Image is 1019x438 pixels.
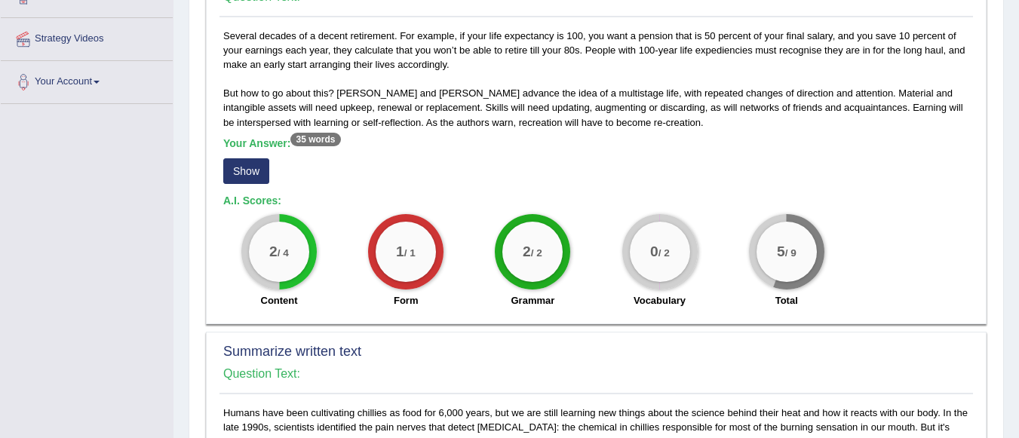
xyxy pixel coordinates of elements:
big: 0 [650,244,658,260]
small: / 4 [278,247,289,259]
div: Several decades of a decent retirement. For example, if your life expectancy is 100, you want a p... [219,29,973,316]
button: Show [223,158,269,184]
b: Your Answer: [223,137,341,149]
big: 2 [269,244,278,260]
sup: 35 words [290,133,340,146]
big: 1 [396,244,404,260]
small: / 9 [784,247,796,259]
h4: Question Text: [223,367,969,381]
small: / 2 [531,247,542,259]
label: Grammar [511,293,554,308]
big: 2 [523,244,531,260]
label: Content [261,293,298,308]
a: Strategy Videos [1,18,173,56]
h2: Summarize written text [223,345,969,360]
label: Vocabulary [634,293,686,308]
label: Form [394,293,419,308]
big: 5 [777,244,785,260]
small: / 1 [404,247,416,259]
small: / 2 [658,247,669,259]
label: Total [775,293,798,308]
a: Your Account [1,61,173,99]
b: A.I. Scores: [223,194,281,207]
